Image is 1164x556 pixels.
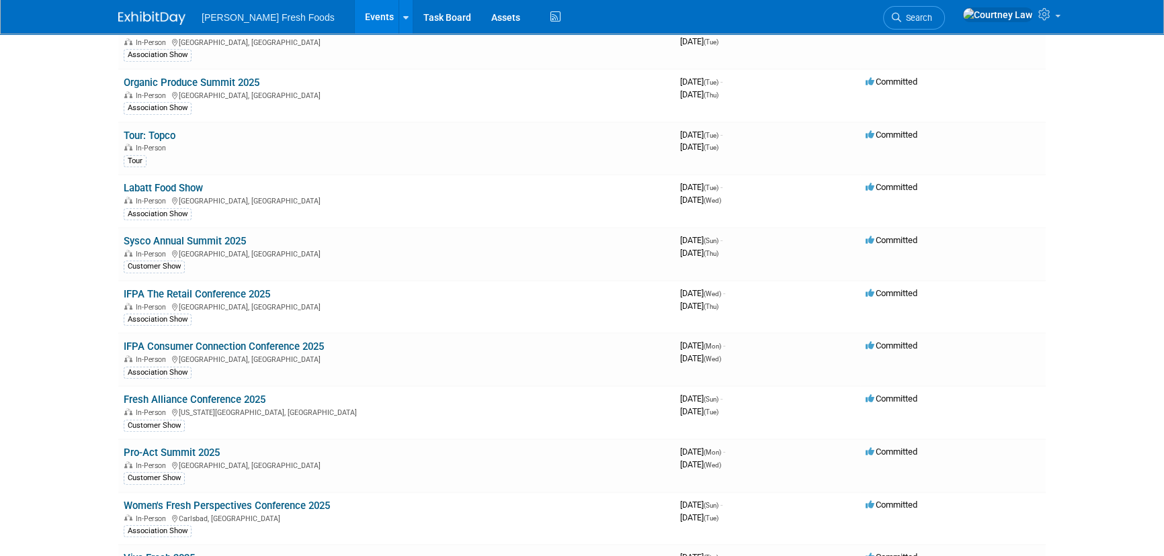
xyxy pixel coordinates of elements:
span: - [720,393,722,404]
a: Pro-Act Summit 2025 [124,447,220,459]
span: Committed [866,130,917,140]
a: Women's Fresh Perspectives Conference 2025 [124,500,330,512]
span: (Thu) [704,250,718,257]
a: Labatt Food Show [124,182,203,194]
div: Association Show [124,102,192,114]
img: In-Person Event [124,514,132,521]
span: Committed [866,182,917,192]
img: In-Person Event [124,197,132,203]
span: (Tue) [704,408,718,416]
span: - [720,500,722,510]
span: In-Person [136,514,170,523]
span: [DATE] [680,459,721,469]
img: In-Person Event [124,303,132,310]
span: In-Person [136,91,170,100]
span: In-Person [136,38,170,47]
span: [DATE] [680,142,718,152]
span: [DATE] [680,248,718,258]
div: [GEOGRAPHIC_DATA], [GEOGRAPHIC_DATA] [124,195,669,205]
div: Customer Show [124,261,185,273]
div: [GEOGRAPHIC_DATA], [GEOGRAPHIC_DATA] [124,301,669,312]
img: ExhibitDay [118,11,185,25]
div: Association Show [124,208,192,220]
span: [DATE] [680,340,725,351]
img: In-Person Event [124,408,132,415]
span: (Sun) [704,396,718,403]
span: [DATE] [680,182,722,192]
span: - [723,340,725,351]
img: In-Person Event [124,38,132,45]
div: Tour [124,155,147,167]
span: (Wed) [704,461,721,469]
div: [US_STATE][GEOGRAPHIC_DATA], [GEOGRAPHIC_DATA] [124,406,669,417]
a: IFPA Consumer Connection Conference 2025 [124,340,324,353]
span: [DATE] [680,353,721,363]
span: In-Person [136,197,170,205]
a: Tour: Topco [124,130,175,142]
span: Search [901,13,932,23]
span: Committed [866,77,917,87]
img: In-Person Event [124,250,132,257]
span: [DATE] [680,500,722,510]
div: Association Show [124,525,192,537]
img: Courtney Law [962,7,1033,22]
span: [DATE] [680,195,721,205]
img: In-Person Event [124,355,132,362]
span: (Wed) [704,290,721,297]
span: In-Person [136,303,170,312]
span: (Sun) [704,502,718,509]
span: (Tue) [704,38,718,46]
span: In-Person [136,355,170,364]
span: (Tue) [704,184,718,191]
span: - [723,447,725,457]
span: In-Person [136,144,170,152]
a: IFPA The Retail Conference 2025 [124,288,270,300]
span: Committed [866,393,917,404]
span: - [720,130,722,140]
span: [PERSON_NAME] Fresh Foods [202,12,335,23]
div: [GEOGRAPHIC_DATA], [GEOGRAPHIC_DATA] [124,459,669,470]
span: (Tue) [704,514,718,522]
span: [DATE] [680,447,725,457]
span: [DATE] [680,130,722,140]
div: [GEOGRAPHIC_DATA], [GEOGRAPHIC_DATA] [124,353,669,364]
span: (Wed) [704,197,721,204]
img: In-Person Event [124,144,132,150]
span: Committed [866,500,917,510]
img: In-Person Event [124,91,132,98]
span: - [720,77,722,87]
div: Association Show [124,49,192,61]
span: [DATE] [680,235,722,245]
img: In-Person Event [124,461,132,468]
div: [GEOGRAPHIC_DATA], [GEOGRAPHIC_DATA] [124,248,669,259]
span: (Tue) [704,79,718,86]
span: [DATE] [680,36,718,46]
span: [DATE] [680,512,718,522]
span: Committed [866,288,917,298]
span: [DATE] [680,288,725,298]
span: [DATE] [680,301,718,311]
span: In-Person [136,461,170,470]
span: [DATE] [680,393,722,404]
div: Carlsbad, [GEOGRAPHIC_DATA] [124,512,669,523]
div: [GEOGRAPHIC_DATA], [GEOGRAPHIC_DATA] [124,89,669,100]
div: Customer Show [124,420,185,432]
span: - [723,288,725,298]
span: - [720,182,722,192]
span: [DATE] [680,89,718,99]
span: (Tue) [704,144,718,151]
div: [GEOGRAPHIC_DATA], [GEOGRAPHIC_DATA] [124,36,669,47]
span: Committed [866,447,917,457]
a: Search [883,6,945,30]
div: Association Show [124,314,192,326]
span: [DATE] [680,77,722,87]
div: Association Show [124,367,192,379]
span: (Mon) [704,449,721,456]
a: Fresh Alliance Conference 2025 [124,393,265,406]
span: (Mon) [704,342,721,350]
span: (Tue) [704,132,718,139]
span: (Thu) [704,303,718,310]
span: Committed [866,340,917,351]
span: In-Person [136,408,170,417]
span: (Wed) [704,355,721,363]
